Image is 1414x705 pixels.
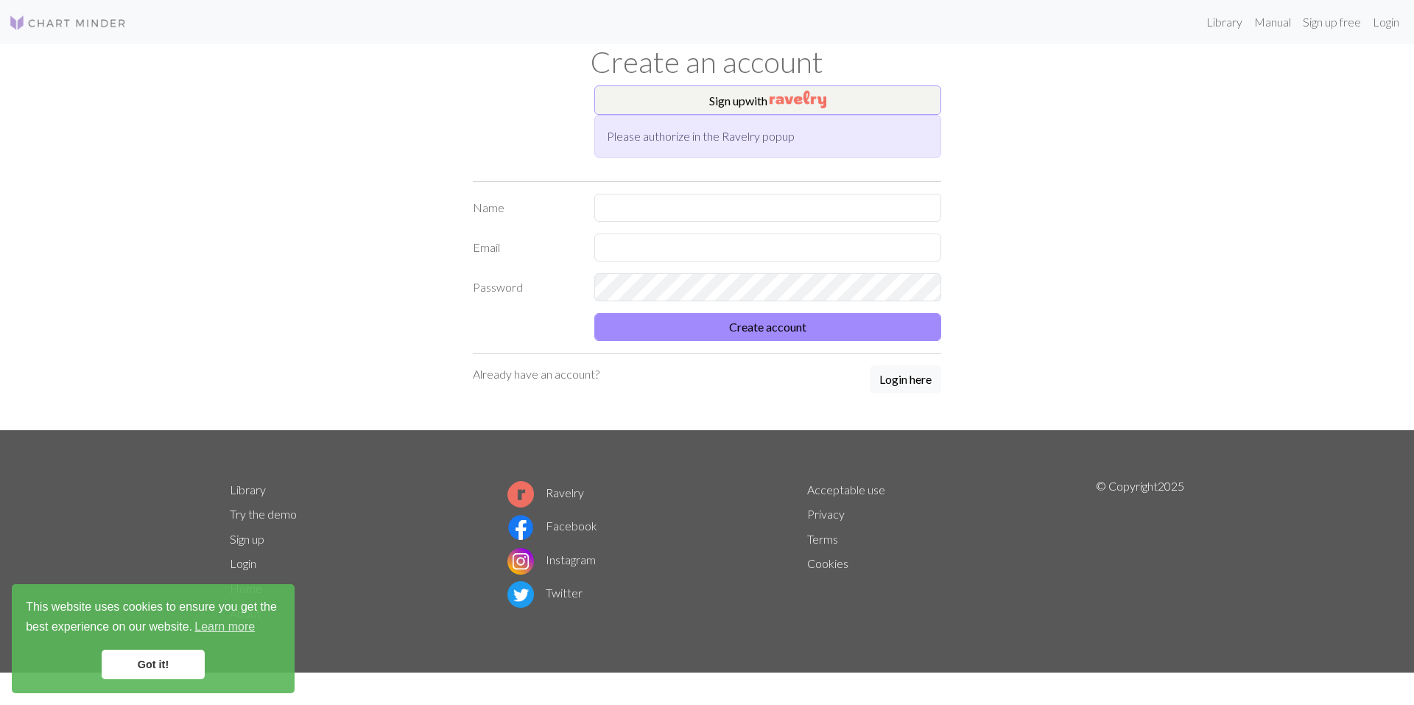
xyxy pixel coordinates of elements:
img: Instagram logo [507,548,534,575]
button: Login here [870,365,941,393]
button: Create account [594,313,941,341]
a: Try the demo [230,507,297,521]
button: Sign upwith [594,85,941,115]
a: Sign up [230,532,264,546]
a: Privacy [807,507,845,521]
a: Ravelry [507,485,584,499]
img: Facebook logo [507,514,534,541]
a: Twitter [507,586,583,600]
label: Email [464,234,585,262]
h1: Create an account [221,44,1193,80]
a: Instagram [507,553,596,567]
span: This website uses cookies to ensure you get the best experience on our website. [26,598,281,638]
a: Sign up free [1297,7,1367,37]
img: Ravelry logo [507,481,534,508]
div: cookieconsent [12,584,295,693]
p: Already have an account? [473,365,599,383]
label: Name [464,194,585,222]
a: Cookies [807,556,848,570]
img: Logo [9,14,127,32]
a: Library [1200,7,1248,37]
a: Terms [807,532,838,546]
img: Ravelry [770,91,826,108]
a: Login [230,556,256,570]
a: Acceptable use [807,483,885,497]
a: learn more about cookies [192,616,257,638]
a: Manual [1248,7,1297,37]
img: Twitter logo [507,581,534,608]
p: © Copyright 2025 [1096,477,1184,626]
a: dismiss cookie message [102,650,205,679]
a: Login [1367,7,1405,37]
div: Please authorize in the Ravelry popup [594,115,941,158]
a: Facebook [507,519,597,533]
label: Password [464,273,585,301]
a: Home [230,581,262,595]
a: Library [230,483,266,497]
a: Login here [870,365,941,395]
